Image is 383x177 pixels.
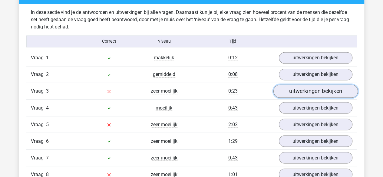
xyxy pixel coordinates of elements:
span: makkelijk [154,55,174,61]
span: 5 [46,121,49,127]
a: uitwerkingen bekijken [279,69,352,80]
span: 2 [46,71,49,77]
span: 0:43 [228,105,238,111]
span: 0:23 [228,88,238,94]
span: 6 [46,138,49,144]
span: 1:29 [228,138,238,144]
span: Vraag [31,104,46,111]
a: uitwerkingen bekijken [279,119,352,130]
span: Vraag [31,71,46,78]
div: Tijd [191,38,274,44]
span: Vraag [31,87,46,95]
span: Vraag [31,154,46,161]
a: uitwerkingen bekijken [279,152,352,163]
span: 1 [46,55,49,61]
span: moeilijk [156,105,172,111]
span: 8 [46,171,49,177]
span: 0:12 [228,55,238,61]
span: 3 [46,88,49,94]
div: Niveau [137,38,192,44]
span: zeer moeilijk [151,155,177,161]
span: Vraag [31,137,46,145]
span: zeer moeilijk [151,138,177,144]
span: 0:08 [228,71,238,77]
span: 7 [46,155,49,160]
span: zeer moeilijk [151,121,177,127]
span: Vraag [31,54,46,61]
span: 0:43 [228,155,238,161]
span: 2:02 [228,121,238,127]
a: uitwerkingen bekijken [279,52,352,64]
div: Correct [81,38,137,44]
span: zeer moeilijk [151,88,177,94]
a: uitwerkingen bekijken [273,85,358,98]
a: uitwerkingen bekijken [279,135,352,147]
span: Vraag [31,121,46,128]
span: 4 [46,105,49,110]
span: gemiddeld [153,71,175,77]
div: In deze sectie vind je de antwoorden en uitwerkingen bij alle vragen. Daarnaast kun je bij elke v... [26,9,357,31]
a: uitwerkingen bekijken [279,102,352,113]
